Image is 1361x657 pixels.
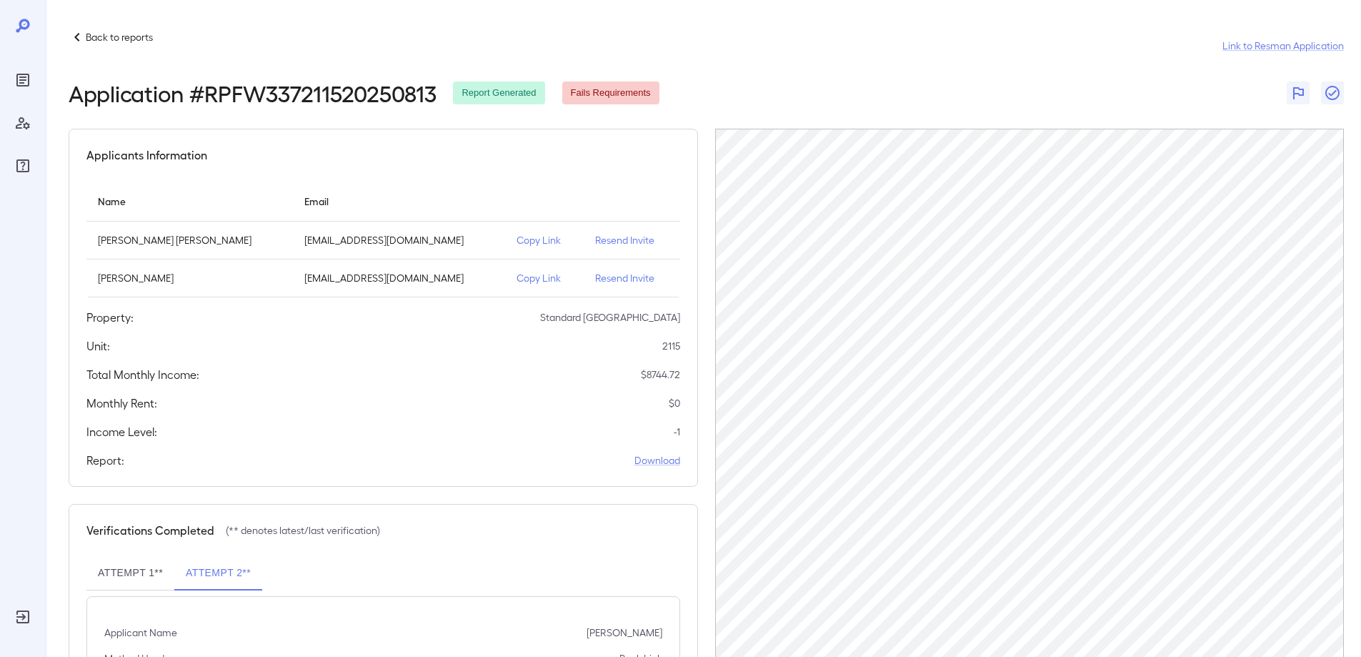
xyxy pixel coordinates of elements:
span: Fails Requirements [562,87,659,100]
table: simple table [86,181,680,297]
h5: Total Monthly Income: [86,366,199,383]
h5: Verifications Completed [86,522,214,539]
a: Link to Resman Application [1222,39,1344,53]
h5: Monthly Rent: [86,395,157,412]
p: $ 0 [669,396,680,410]
div: FAQ [11,154,34,177]
div: Manage Users [11,112,34,134]
button: Attempt 2** [174,556,262,591]
p: [PERSON_NAME] [PERSON_NAME] [98,233,281,247]
p: Copy Link [517,271,572,285]
th: Name [86,181,293,222]
p: $ 8744.72 [641,367,680,382]
p: [EMAIL_ADDRESS][DOMAIN_NAME] [304,271,494,285]
h5: Unit: [86,337,110,355]
th: Email [293,181,506,222]
h5: Report: [86,452,124,469]
p: Resend Invite [595,233,668,247]
p: [EMAIL_ADDRESS][DOMAIN_NAME] [304,233,494,247]
p: Back to reports [86,30,153,44]
p: Copy Link [517,233,572,247]
p: [PERSON_NAME] [587,626,662,640]
button: Close Report [1321,81,1344,104]
span: Report Generated [453,87,544,100]
h2: Application # RPFW337211520250813 [69,80,436,106]
p: [PERSON_NAME] [98,271,281,285]
p: (** denotes latest/last verification) [226,523,380,538]
p: Resend Invite [595,271,668,285]
button: Flag Report [1287,81,1310,104]
p: -1 [674,425,680,439]
button: Attempt 1** [86,556,174,591]
p: 2115 [662,339,680,353]
p: Standard [GEOGRAPHIC_DATA] [540,310,680,325]
h5: Property: [86,309,134,326]
h5: Income Level: [86,423,157,440]
a: Download [634,453,680,468]
div: Log Out [11,606,34,628]
p: Applicant Name [104,626,177,640]
div: Reports [11,69,34,92]
h5: Applicants Information [86,147,207,164]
